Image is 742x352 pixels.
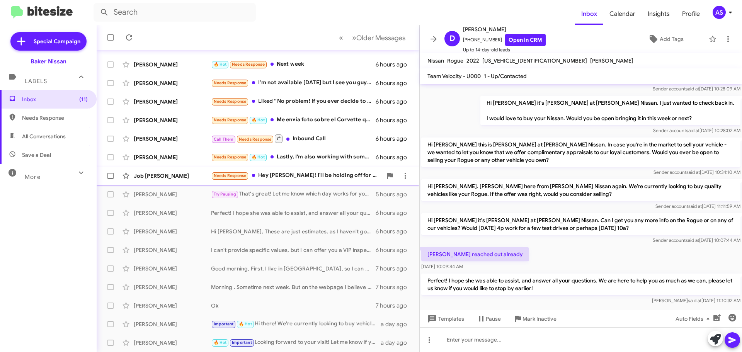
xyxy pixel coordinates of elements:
p: Hi [PERSON_NAME]. [PERSON_NAME] here from [PERSON_NAME] Nissan again. We’re currently looking to ... [421,179,740,201]
span: Sender account [DATE] 10:28:09 AM [653,86,740,92]
span: said at [688,203,702,209]
a: Special Campaign [10,32,87,51]
div: 6 hours ago [376,116,413,124]
button: Next [347,30,410,46]
span: Add Tags [660,32,684,46]
a: Insights [642,3,676,25]
span: said at [686,237,699,243]
div: I can't provide specific values, but I can offer you a VIP inspection to determine your vehicle's... [211,246,376,254]
div: [PERSON_NAME] [134,209,211,217]
div: That's great! Let me know which day works for you next week, and we can set up an appointment to ... [211,190,376,199]
div: [PERSON_NAME] [134,339,211,347]
div: Perfect! I hope she was able to assist, and answer all your questions. We are here to help you as... [211,209,376,217]
div: [PERSON_NAME] [134,61,211,68]
div: 6 hours ago [376,79,413,87]
div: 6 hours ago [376,246,413,254]
span: Mark Inactive [522,312,556,326]
div: 6 hours ago [376,61,413,68]
span: 🔥 Hot [252,155,265,160]
a: Open in CRM [505,34,546,46]
span: Important [232,340,252,345]
span: [PHONE_NUMBER] [463,34,546,46]
div: [PERSON_NAME] [134,265,211,272]
span: [DATE] 10:09:44 AM [421,264,463,269]
span: Sender account [DATE] 10:28:02 AM [653,128,740,133]
div: Job [PERSON_NAME] [134,172,211,180]
p: Perfect! I hope she was able to assist, and answer all your questions. We are here to help you as... [421,274,740,295]
p: Hi [PERSON_NAME] this is [PERSON_NAME] at [PERSON_NAME] Nissan. In case you're in the market to s... [421,138,740,167]
button: Previous [334,30,348,46]
span: Needs Response [239,137,272,142]
span: [US_VEHICLE_IDENTIFICATION_NUMBER] [482,57,587,64]
span: 🔥 Hot [214,340,227,345]
span: 🔥 Hot [214,62,227,67]
span: [PERSON_NAME] [590,57,633,64]
div: Hey [PERSON_NAME]! I'll be holding off for a bit thanks for reaching out [211,171,382,180]
div: [PERSON_NAME] [134,190,211,198]
span: Pause [486,312,501,326]
span: Needs Response [214,173,247,178]
span: 2022 [466,57,479,64]
span: More [25,173,41,180]
div: Liked “No problem! If you ever decide to sell your vehicle, feel free to reach out. We'd be happy... [211,97,376,106]
span: Team Velocity - U000 [427,73,481,80]
span: Templates [426,312,464,326]
div: 5 hours ago [376,190,413,198]
span: 🔥 Hot [252,117,265,122]
span: Needs Response [214,99,247,104]
a: Inbox [575,3,603,25]
span: 🔥 Hot [239,321,252,326]
span: Needs Response [22,114,88,122]
span: Rogue [447,57,463,64]
span: Sender account [DATE] 11:11:59 AM [655,203,740,209]
div: [PERSON_NAME] [134,246,211,254]
span: 1 - Up/Contacted [484,73,527,80]
span: D [449,32,455,45]
button: Templates [420,312,470,326]
a: Calendar [603,3,642,25]
a: Profile [676,3,706,25]
div: AS [713,6,726,19]
span: Save a Deal [22,151,51,159]
span: Call Them [214,137,234,142]
div: [PERSON_NAME] [134,98,211,105]
span: said at [686,86,699,92]
div: I'm not available [DATE] but I see you guys have a blue 2020 Honda civic ex that was nice [211,78,376,87]
span: Needs Response [214,80,247,85]
button: Mark Inactive [507,312,563,326]
input: Search [94,3,256,22]
nav: Page navigation example [335,30,410,46]
span: (11) [79,95,88,103]
span: [PERSON_NAME] [DATE] 11:10:32 AM [652,298,740,303]
div: [PERSON_NAME] [134,228,211,235]
p: Hi [PERSON_NAME] it's [PERSON_NAME] at [PERSON_NAME] Nissan. Can I get you any more info on the R... [421,213,740,235]
span: said at [688,298,701,303]
div: 7 hours ago [376,283,413,291]
span: Sender account [DATE] 10:34:10 AM [654,169,740,175]
span: said at [686,169,700,175]
div: Next week [211,60,376,69]
div: a day ago [381,339,413,347]
button: Add Tags [626,32,705,46]
span: Needs Response [214,155,247,160]
p: Hi [PERSON_NAME] it's [PERSON_NAME] at [PERSON_NAME] Nissan. I just wanted to check back in. I wo... [480,96,740,125]
div: Inbound Call [211,134,376,143]
div: 6 hours ago [376,209,413,217]
div: 7 hours ago [376,302,413,309]
div: [PERSON_NAME] [134,320,211,328]
span: Inbox [22,95,88,103]
button: Pause [470,312,507,326]
div: Ok [211,302,376,309]
div: 6 hours ago [376,228,413,235]
div: Lastly, I'm also working with someone at [PERSON_NAME] Nissan for either an Acura or Murano SUV's. [211,153,376,162]
span: Special Campaign [34,37,80,45]
div: 7 hours ago [376,265,413,272]
div: [PERSON_NAME] [134,153,211,161]
div: Looking forward to your visit! Let me know if you have any questions in the meantime. [211,338,381,347]
span: Older Messages [356,34,405,42]
span: Nissan [427,57,444,64]
div: Me envía foto sobre el Corvette que escribí [211,116,376,124]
